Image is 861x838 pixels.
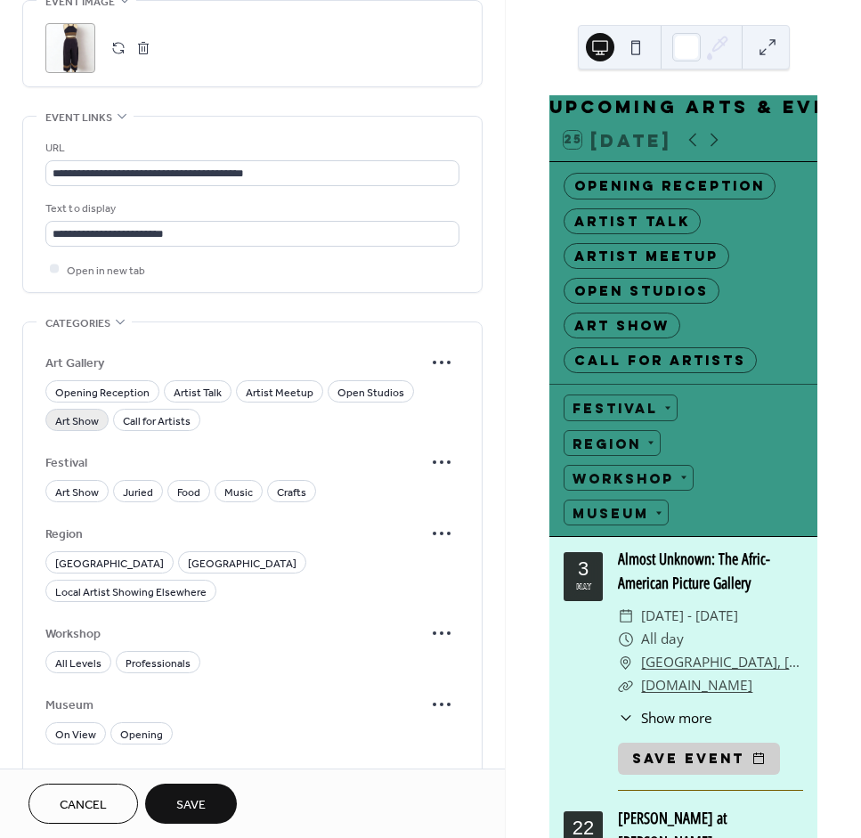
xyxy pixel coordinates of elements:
span: Art Gallery [45,354,424,373]
div: Artist Talk [564,208,701,234]
span: Museum [45,696,424,715]
span: Categories [45,314,110,333]
span: Professionals [126,654,191,672]
div: Art Show [564,313,680,338]
div: ​ [618,651,634,674]
span: Cancel [60,796,107,815]
div: ​ [618,708,634,728]
span: Call for Artists [123,411,191,430]
span: Festival [45,454,424,473]
div: Opening Reception [564,173,776,199]
span: Artist Meetup [246,383,313,402]
div: Call for Artists [564,347,757,373]
span: On View [55,725,96,744]
span: Art Show [55,411,99,430]
span: Opening [120,725,163,744]
span: Workshop [45,625,424,644]
button: Save event [618,743,780,775]
span: Juried [123,483,153,501]
span: [DATE] - [DATE] [641,605,738,628]
span: Crafts [277,483,306,501]
span: Opening Reception [55,383,150,402]
span: Event links [45,109,112,127]
div: URL [45,139,456,158]
div: Open Studios [564,278,719,304]
div: 22 [573,818,594,838]
span: Food [177,483,200,501]
div: Text to display [45,199,456,218]
button: Save [145,784,237,824]
span: All day [641,628,684,651]
span: Save [176,796,206,815]
span: Art Show [55,483,99,501]
span: [GEOGRAPHIC_DATA] [188,554,296,573]
span: Open Studios [337,383,404,402]
span: Region [45,525,424,544]
div: ​ [618,628,634,651]
a: Almost Unknown: The Afric-American Picture Gallery [618,549,770,591]
span: All Levels [55,654,102,672]
div: ​ [618,605,634,628]
a: [GEOGRAPHIC_DATA], [STREET_ADDRESS][PERSON_NAME][US_STATE] [641,651,803,674]
span: Show more [641,708,712,728]
div: Artist Meetup [564,243,729,269]
div: Upcoming Arts & Events [549,95,817,118]
div: May [576,583,591,593]
button: Cancel [28,784,138,824]
a: [DOMAIN_NAME] [641,676,752,695]
span: Music [224,483,253,501]
div: 3 [578,559,589,579]
span: Artist Talk [174,383,222,402]
div: ​ [618,674,634,697]
span: Local Artist Showing Elsewhere [55,582,207,601]
span: [GEOGRAPHIC_DATA] [55,554,164,573]
div: ; [45,23,95,73]
button: ​Show more [618,708,712,728]
span: Open in new tab [67,261,145,280]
